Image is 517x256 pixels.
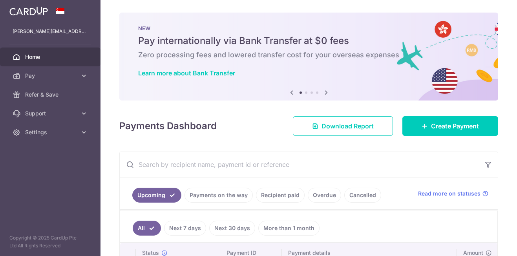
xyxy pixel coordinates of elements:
[138,69,235,77] a: Learn more about Bank Transfer
[344,188,381,203] a: Cancelled
[25,128,77,136] span: Settings
[25,53,77,61] span: Home
[132,188,181,203] a: Upcoming
[120,152,479,177] input: Search by recipient name, payment id or reference
[418,190,488,197] a: Read more on statuses
[119,13,498,101] img: Bank transfer banner
[25,110,77,117] span: Support
[133,221,161,236] a: All
[431,121,479,131] span: Create Payment
[256,188,305,203] a: Recipient paid
[209,221,255,236] a: Next 30 days
[9,6,48,16] img: CardUp
[138,35,479,47] h5: Pay internationally via Bank Transfer at $0 fees
[138,25,479,31] p: NEW
[138,50,479,60] h6: Zero processing fees and lowered transfer cost for your overseas expenses
[185,188,253,203] a: Payments on the way
[119,119,217,133] h4: Payments Dashboard
[164,221,206,236] a: Next 7 days
[25,91,77,99] span: Refer & Save
[402,116,498,136] a: Create Payment
[308,188,341,203] a: Overdue
[322,121,374,131] span: Download Report
[418,190,480,197] span: Read more on statuses
[13,27,88,35] p: [PERSON_NAME][EMAIL_ADDRESS][DOMAIN_NAME]
[258,221,320,236] a: More than 1 month
[25,72,77,80] span: Pay
[293,116,393,136] a: Download Report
